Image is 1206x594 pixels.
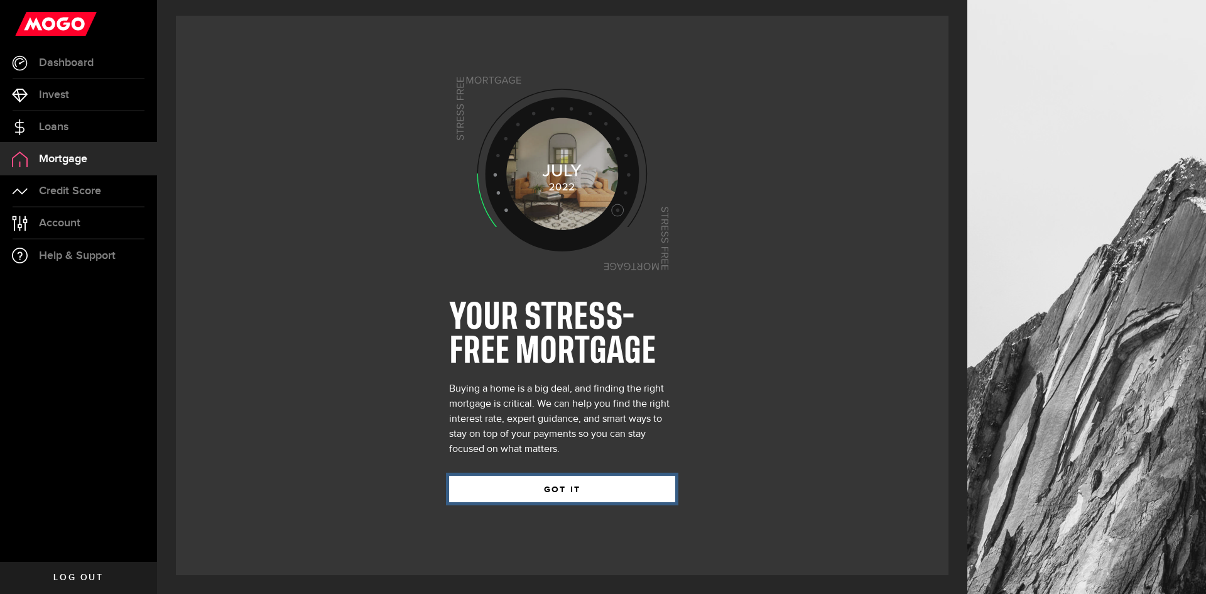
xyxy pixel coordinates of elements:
[53,573,103,582] span: Log out
[39,89,69,101] span: Invest
[39,250,116,261] span: Help & Support
[10,5,48,43] button: Open LiveChat chat widget
[39,121,68,133] span: Loans
[39,217,80,229] span: Account
[39,185,101,197] span: Credit Score
[39,57,94,69] span: Dashboard
[449,476,675,502] button: GOT IT
[39,153,87,165] span: Mortgage
[449,301,675,369] h1: YOUR STRESS-FREE MORTGAGE
[449,382,675,457] div: Buying a home is a big deal, and finding the right mortgage is critical. We can help you find the...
